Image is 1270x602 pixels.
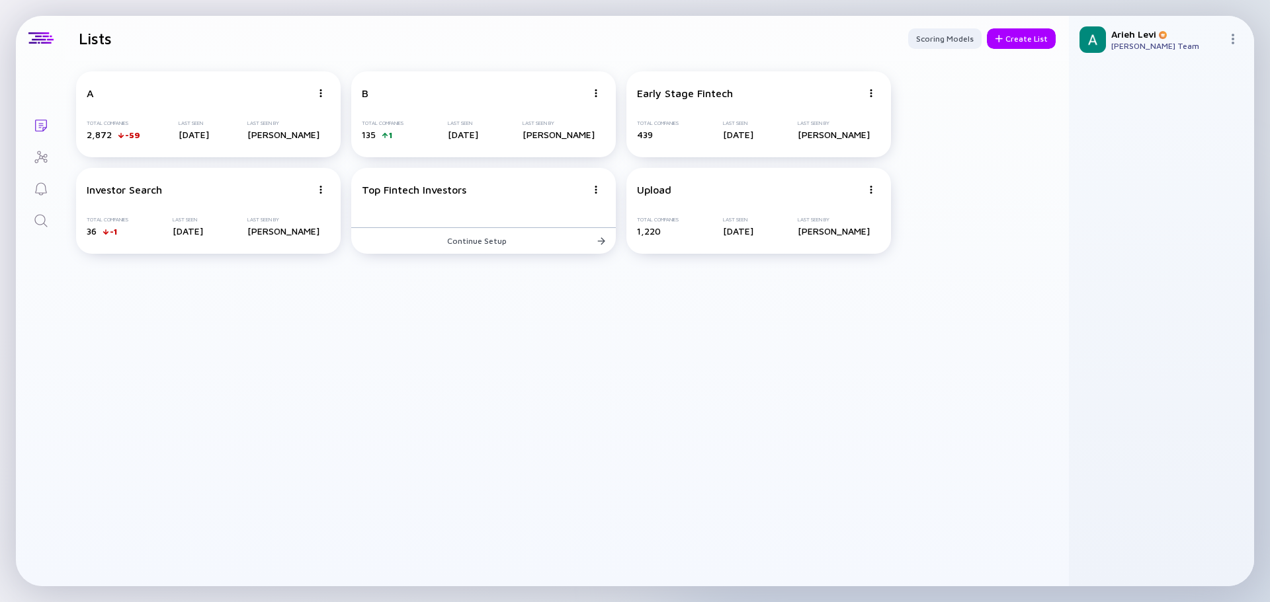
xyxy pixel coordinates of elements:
[247,120,319,126] div: Last Seen By
[798,225,870,237] div: [PERSON_NAME]
[16,140,65,172] a: Investor Map
[867,89,875,97] img: Menu
[1111,41,1222,51] div: [PERSON_NAME] Team
[637,184,671,196] div: Upload
[798,129,870,140] div: [PERSON_NAME]
[439,231,528,251] div: Continue Setup
[798,120,870,126] div: Last Seen By
[448,129,478,140] div: [DATE]
[317,89,325,97] img: Menu
[723,217,753,223] div: Last Seen
[389,130,392,140] div: 1
[637,120,679,126] div: Total Companies
[16,204,65,235] a: Search
[362,129,376,140] span: 135
[87,120,140,126] div: Total Companies
[247,225,319,237] div: [PERSON_NAME]
[87,184,162,196] div: Investor Search
[1111,28,1222,40] div: Arieh Levi
[362,184,466,196] div: Top Fintech Investors
[362,120,403,126] div: Total Companies
[87,225,97,237] span: 36
[637,217,679,223] div: Total Companies
[908,28,982,49] button: Scoring Models
[1079,26,1106,53] img: Arieh Profile Picture
[592,186,600,194] img: Menu
[179,120,209,126] div: Last Seen
[16,172,65,204] a: Reminders
[867,186,875,194] img: Menu
[637,87,733,99] div: Early Stage Fintech
[362,87,368,99] div: B
[723,120,753,126] div: Last Seen
[87,217,128,223] div: Total Companies
[523,129,595,140] div: [PERSON_NAME]
[592,89,600,97] img: Menu
[448,120,478,126] div: Last Seen
[987,28,1056,49] button: Create List
[723,129,753,140] div: [DATE]
[110,227,117,237] div: -1
[1228,34,1238,44] img: Menu
[317,186,325,194] img: Menu
[87,87,94,99] div: A
[798,217,870,223] div: Last Seen By
[637,225,661,237] span: 1,220
[523,120,595,126] div: Last Seen By
[79,29,112,48] h1: Lists
[637,129,653,140] span: 439
[173,217,203,223] div: Last Seen
[179,129,209,140] div: [DATE]
[87,129,112,140] span: 2,872
[173,225,203,237] div: [DATE]
[723,225,753,237] div: [DATE]
[16,108,65,140] a: Lists
[247,217,319,223] div: Last Seen By
[247,129,319,140] div: [PERSON_NAME]
[125,130,140,140] div: -59
[351,227,616,254] button: Continue Setup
